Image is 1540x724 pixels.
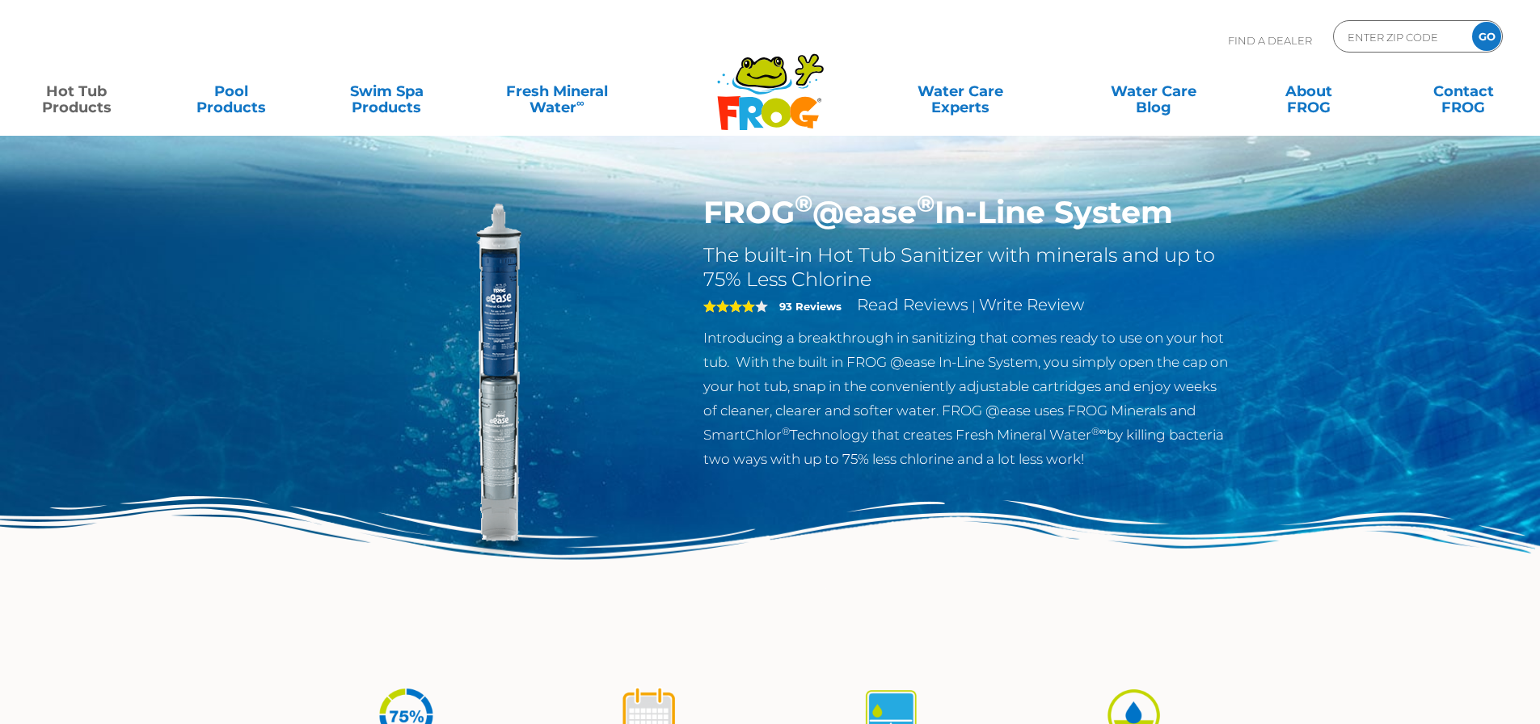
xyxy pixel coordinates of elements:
[703,326,1231,471] p: Introducing a breakthrough in sanitizing that comes ready to use on your hot tub. With the built ...
[857,295,968,314] a: Read Reviews
[171,75,292,107] a: PoolProducts
[1472,22,1501,51] input: GO
[972,298,976,314] span: |
[1228,20,1312,61] p: Find A Dealer
[703,194,1231,231] h1: FROG @ease In-Line System
[1248,75,1369,107] a: AboutFROG
[1093,75,1213,107] a: Water CareBlog
[703,300,755,313] span: 4
[917,189,935,217] sup: ®
[779,300,842,313] strong: 93 Reviews
[863,75,1058,107] a: Water CareExperts
[703,243,1231,292] h2: The built-in Hot Tub Sanitizer with minerals and up to 75% Less Chlorine
[310,194,680,564] img: inline-system.png
[576,96,584,109] sup: ∞
[782,425,790,437] sup: ®
[327,75,447,107] a: Swim SpaProducts
[1403,75,1524,107] a: ContactFROG
[1091,425,1107,437] sup: ®∞
[16,75,137,107] a: Hot TubProducts
[795,189,812,217] sup: ®
[481,75,632,107] a: Fresh MineralWater∞
[979,295,1084,314] a: Write Review
[708,32,833,131] img: Frog Products Logo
